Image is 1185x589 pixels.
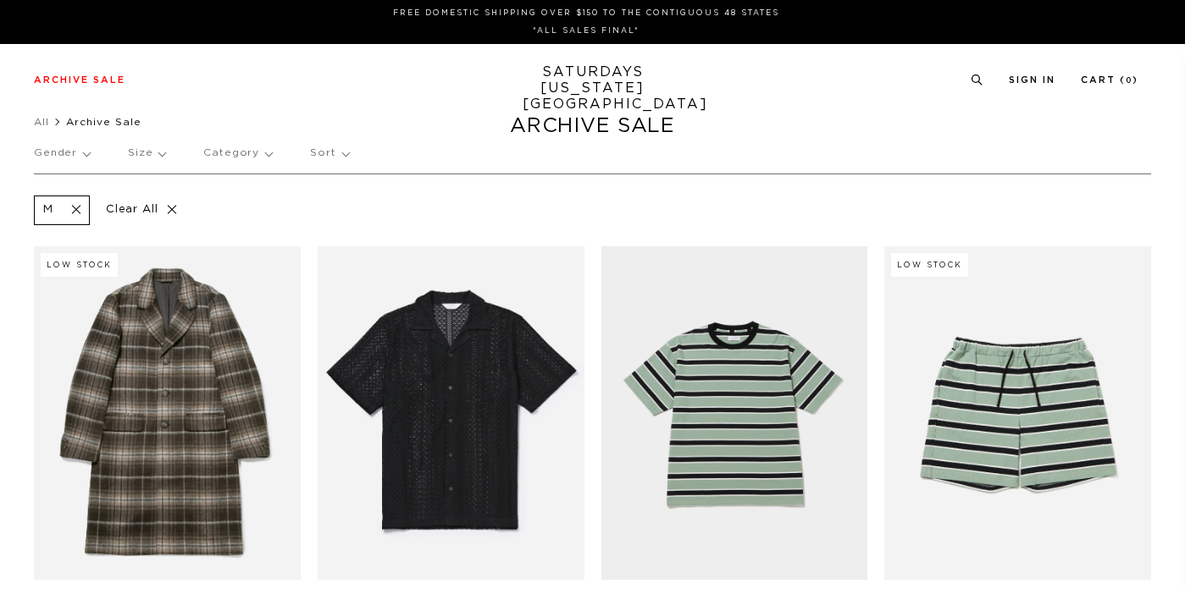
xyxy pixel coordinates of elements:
a: All [34,117,49,127]
p: Clear All [98,195,186,225]
a: Archive Sale [34,75,125,85]
p: M [43,203,53,217]
a: Cart (0) [1081,75,1138,85]
p: Sort [310,134,348,173]
div: Low Stock [891,253,968,277]
a: Sign In [1009,75,1055,85]
small: 0 [1126,77,1132,85]
p: FREE DOMESTIC SHIPPING OVER $150 TO THE CONTIGUOUS 48 STATES [41,7,1132,19]
div: Low Stock [41,253,118,277]
p: *ALL SALES FINAL* [41,25,1132,37]
span: Archive Sale [66,117,141,127]
p: Gender [34,134,90,173]
p: Size [128,134,165,173]
a: SATURDAYS[US_STATE][GEOGRAPHIC_DATA] [523,64,662,113]
p: Category [203,134,272,173]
